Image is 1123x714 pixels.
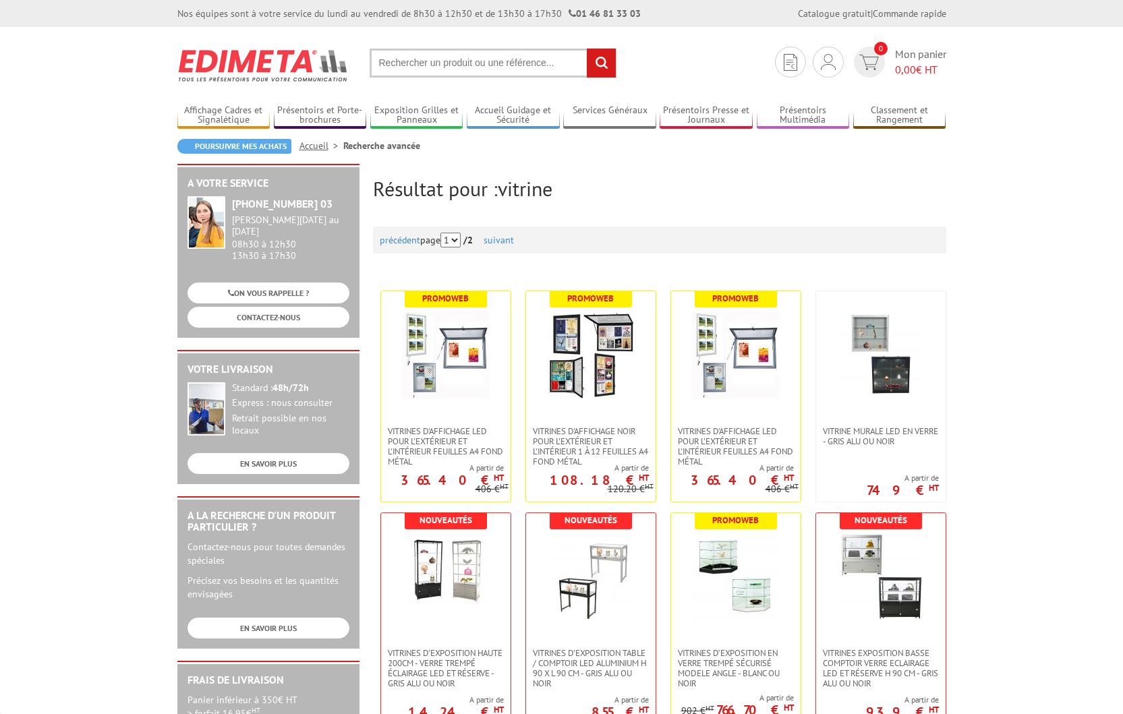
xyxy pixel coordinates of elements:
a: ON VOUS RAPPELLE ? [188,282,349,303]
b: Promoweb [712,293,759,304]
p: Précisez vos besoins et les quantités envisagées [188,574,349,601]
p: 120.20 € [608,484,654,494]
img: VITRINES EXPOSITION BASSE COMPTOIR VERRE ECLAIRAGE LED ET RÉSERVE H 90 CM - GRIS ALU OU NOIR [837,533,925,621]
h2: Votre livraison [188,363,349,376]
h2: A la recherche d'un produit particulier ? [188,510,349,533]
a: Présentoirs et Porte-brochures [274,105,367,127]
img: Vitrines d'exposition table / comptoir LED Aluminium H 90 x L 90 cm - Gris Alu ou Noir [547,533,635,621]
input: rechercher [587,49,616,78]
li: Recherche avancée [343,139,420,152]
h2: A votre service [188,177,349,189]
sup: HT [929,482,939,494]
a: Accueil [299,140,343,152]
sup: HT [500,481,509,491]
a: Exposition Grilles et Panneaux [370,105,463,127]
span: A partir de [681,692,794,703]
a: Catalogue gratuit [798,7,871,20]
a: Présentoirs Multimédia [757,105,850,127]
a: Classement et Rangement [853,105,946,127]
img: widget-service.jpg [188,196,225,249]
div: Express : nous consulter [232,397,349,409]
b: Nouveautés [565,514,617,526]
p: 365.40 € [691,476,794,484]
strong: [PHONE_NUMBER] 03 [232,197,333,210]
a: Affichage Cadres et Signalétique [177,105,270,127]
a: devis rapide 0 Mon panier 0,00€ HT [851,47,946,78]
a: VITRINES EXPOSITION BASSE COMPTOIR VERRE ECLAIRAGE LED ET RÉSERVE H 90 CM - GRIS ALU OU NOIR [816,648,946,688]
span: A partir de [671,463,794,473]
img: VITRINES D'EXPOSITION HAUTE 200cm - VERRE TREMPé ÉCLAIRAGE LED ET RÉSERVE - GRIS ALU OU NOIR [402,533,490,621]
p: 749 € [867,486,939,494]
span: A partir de [408,694,504,705]
div: | [798,7,946,20]
a: précédent [380,234,420,246]
span: A partir de [526,463,649,473]
span: A partir de [867,473,939,483]
img: widget-livraison.jpg [188,382,225,436]
img: Vitrine Murale LED en verre - GRIS ALU OU NOIR [837,311,925,399]
sup: HT [645,481,654,491]
div: page [380,227,940,254]
img: devis rapide [821,54,836,70]
a: Accueil Guidage et Sécurité [467,105,560,127]
span: € HT [895,62,946,78]
sup: HT [790,481,799,491]
div: [PERSON_NAME][DATE] au [DATE] [232,214,349,237]
p: Contactez-nous pour toutes demandes spéciales [188,540,349,567]
span: A partir de [866,694,939,705]
img: Vitrines d'affichage LED pour l'extérieur et l'intérieur feuilles A4 fond métal [692,311,780,399]
span: VITRINES D'AFFICHAGE NOIR POUR L'EXTÉRIEUR ET L'INTÉRIEUR 1 À 12 FEUILLES A4 FOND MÉTAL [533,426,649,467]
img: VITRINES D’EXPOSITION EN VERRE TREMPÉ SÉCURISÉ MODELE ANGLE - BLANC OU NOIR [692,533,780,621]
img: Edimeta [177,40,349,90]
a: Poursuivre mes achats [177,139,291,154]
a: EN SAVOIR PLUS [188,453,349,474]
h2: Résultat pour : [373,177,946,200]
strong: / [463,234,481,246]
sup: HT [706,703,714,713]
div: Retrait possible en nos locaux [232,413,349,437]
span: VITRINES D’EXPOSITION EN VERRE TREMPÉ SÉCURISÉ MODELE ANGLE - BLANC OU NOIR [678,648,794,688]
p: 365.40 € [401,476,504,484]
p: 108.18 € [550,476,649,484]
a: Vitrines d'affichage LED pour l'extérieur et l'intérieur feuilles A4 fond métal [381,426,511,467]
a: Présentoirs Presse et Journaux [660,105,753,127]
a: CONTACTEZ-NOUS [188,307,349,328]
p: 406 € [476,484,509,494]
a: VITRINES D'EXPOSITION HAUTE 200cm - VERRE TREMPé ÉCLAIRAGE LED ET RÉSERVE - GRIS ALU OU NOIR [381,648,511,688]
a: Services Généraux [563,105,656,127]
a: VITRINES D'AFFICHAGE NOIR POUR L'EXTÉRIEUR ET L'INTÉRIEUR 1 À 12 FEUILLES A4 FOND MÉTAL [526,426,656,467]
span: VITRINES D'EXPOSITION HAUTE 200cm - VERRE TREMPé ÉCLAIRAGE LED ET RÉSERVE - GRIS ALU OU NOIR [388,648,504,688]
b: Nouveautés [420,514,472,526]
b: Promoweb [567,293,614,304]
a: Vitrines d'affichage LED pour l'extérieur et l'intérieur feuilles A4 fond métal [671,426,801,467]
img: Vitrines d'affichage LED pour l'extérieur et l'intérieur feuilles A4 fond métal [402,311,490,399]
strong: 01 46 81 33 03 [569,7,641,20]
sup: HT [639,472,649,483]
sup: HT [784,702,794,713]
div: Nos équipes sont à votre service du lundi au vendredi de 8h30 à 12h30 et de 13h30 à 17h30 [177,7,641,20]
img: VITRINES D'AFFICHAGE NOIR POUR L'EXTÉRIEUR ET L'INTÉRIEUR 1 À 12 FEUILLES A4 FOND MÉTAL [547,311,635,399]
div: 08h30 à 12h30 13h30 à 17h30 [232,214,349,261]
span: VITRINES EXPOSITION BASSE COMPTOIR VERRE ECLAIRAGE LED ET RÉSERVE H 90 CM - GRIS ALU OU NOIR [823,648,939,688]
span: Mon panier [895,47,946,78]
span: Vitrines d'affichage LED pour l'extérieur et l'intérieur feuilles A4 fond métal [388,426,504,467]
b: Nouveautés [855,514,907,526]
a: EN SAVOIR PLUS [188,618,349,638]
img: devis rapide [859,55,879,70]
span: A partir de [381,463,504,473]
sup: HT [784,472,794,483]
h2: Frais de Livraison [188,674,349,686]
span: vitrine [498,175,552,202]
span: 0 [874,42,888,55]
a: suivant [484,234,514,246]
a: Vitrines d'exposition table / comptoir LED Aluminium H 90 x L 90 cm - Gris Alu ou Noir [526,648,656,688]
p: 766.70 € [716,706,794,714]
img: devis rapide [784,54,797,71]
sup: HT [494,472,504,483]
span: Vitrines d'exposition table / comptoir LED Aluminium H 90 x L 90 cm - Gris Alu ou Noir [533,648,649,688]
span: Vitrines d'affichage LED pour l'extérieur et l'intérieur feuilles A4 fond métal [678,426,794,467]
a: Vitrine Murale LED en verre - GRIS ALU OU NOIR [816,426,946,446]
b: Promoweb [712,514,759,526]
strong: 48h/72h [272,382,309,394]
span: A partir de [592,694,649,705]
